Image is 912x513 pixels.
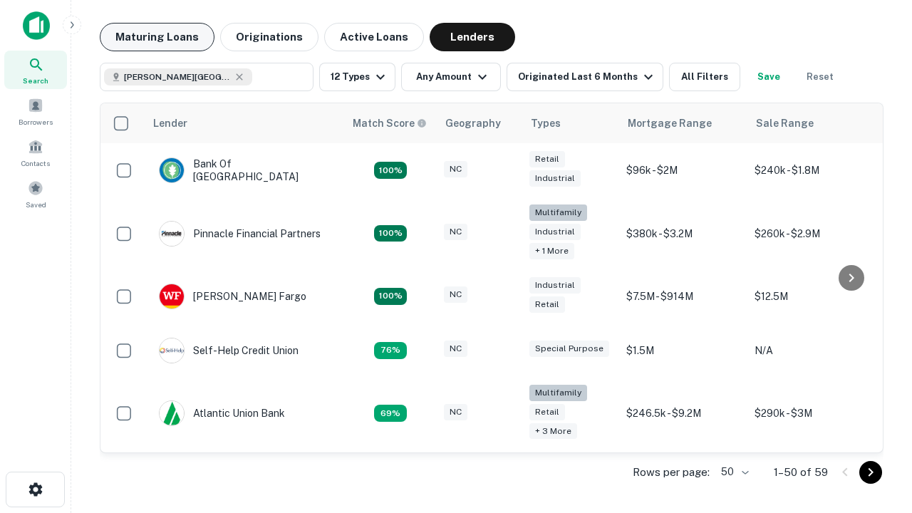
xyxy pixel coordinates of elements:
div: Matching Properties: 10, hasApolloMatch: undefined [374,405,407,422]
button: Originations [220,23,318,51]
span: [PERSON_NAME][GEOGRAPHIC_DATA], [GEOGRAPHIC_DATA] [124,71,231,83]
div: + 1 more [529,243,574,259]
td: $12.5M [747,269,876,323]
th: Geography [437,103,522,143]
button: Any Amount [401,63,501,91]
img: picture [160,222,184,246]
a: Saved [4,175,67,213]
div: Matching Properties: 11, hasApolloMatch: undefined [374,342,407,359]
div: + 3 more [529,423,577,440]
a: Search [4,51,67,89]
h6: Match Score [353,115,424,131]
img: picture [160,284,184,309]
div: Retail [529,404,565,420]
div: Industrial [529,277,581,294]
th: Types [522,103,619,143]
div: NC [444,161,467,177]
a: Contacts [4,133,67,172]
button: Save your search to get updates of matches that match your search criteria. [746,63,792,91]
button: All Filters [669,63,740,91]
th: Mortgage Range [619,103,747,143]
button: Lenders [430,23,515,51]
div: Matching Properties: 26, hasApolloMatch: undefined [374,225,407,242]
td: $246.5k - $9.2M [619,378,747,450]
img: picture [160,158,184,182]
td: $7.5M - $914M [619,269,747,323]
td: $260k - $2.9M [747,197,876,269]
div: Atlantic Union Bank [159,400,285,426]
div: Lender [153,115,187,132]
span: Contacts [21,157,50,169]
div: Special Purpose [529,341,609,357]
div: Industrial [529,224,581,240]
p: 1–50 of 59 [774,464,828,481]
span: Saved [26,199,46,210]
div: NC [444,404,467,420]
div: Industrial [529,170,581,187]
a: Borrowers [4,92,67,130]
span: Borrowers [19,116,53,128]
button: Maturing Loans [100,23,214,51]
button: Go to next page [859,461,882,484]
div: Multifamily [529,204,587,221]
button: Originated Last 6 Months [507,63,663,91]
div: Mortgage Range [628,115,712,132]
td: $290k - $3M [747,378,876,450]
div: Types [531,115,561,132]
div: 50 [715,462,751,482]
img: capitalize-icon.png [23,11,50,40]
div: Capitalize uses an advanced AI algorithm to match your search with the best lender. The match sco... [353,115,427,131]
div: Self-help Credit Union [159,338,299,363]
img: picture [160,401,184,425]
div: Retail [529,151,565,167]
th: Capitalize uses an advanced AI algorithm to match your search with the best lender. The match sco... [344,103,437,143]
div: NC [444,286,467,303]
p: Rows per page: [633,464,710,481]
button: Active Loans [324,23,424,51]
div: Multifamily [529,385,587,401]
button: 12 Types [319,63,395,91]
div: NC [444,224,467,240]
th: Sale Range [747,103,876,143]
td: N/A [747,323,876,378]
div: Geography [445,115,501,132]
button: Reset [797,63,843,91]
div: Matching Properties: 15, hasApolloMatch: undefined [374,288,407,305]
div: NC [444,341,467,357]
div: [PERSON_NAME] Fargo [159,284,306,309]
span: Search [23,75,48,86]
div: Sale Range [756,115,814,132]
img: picture [160,338,184,363]
th: Lender [145,103,344,143]
div: Retail [529,296,565,313]
td: $240k - $1.8M [747,143,876,197]
div: Originated Last 6 Months [518,68,657,85]
td: $96k - $2M [619,143,747,197]
div: Bank Of [GEOGRAPHIC_DATA] [159,157,330,183]
div: Matching Properties: 15, hasApolloMatch: undefined [374,162,407,179]
iframe: Chat Widget [841,353,912,422]
td: $1.5M [619,323,747,378]
div: Pinnacle Financial Partners [159,221,321,247]
td: $380k - $3.2M [619,197,747,269]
